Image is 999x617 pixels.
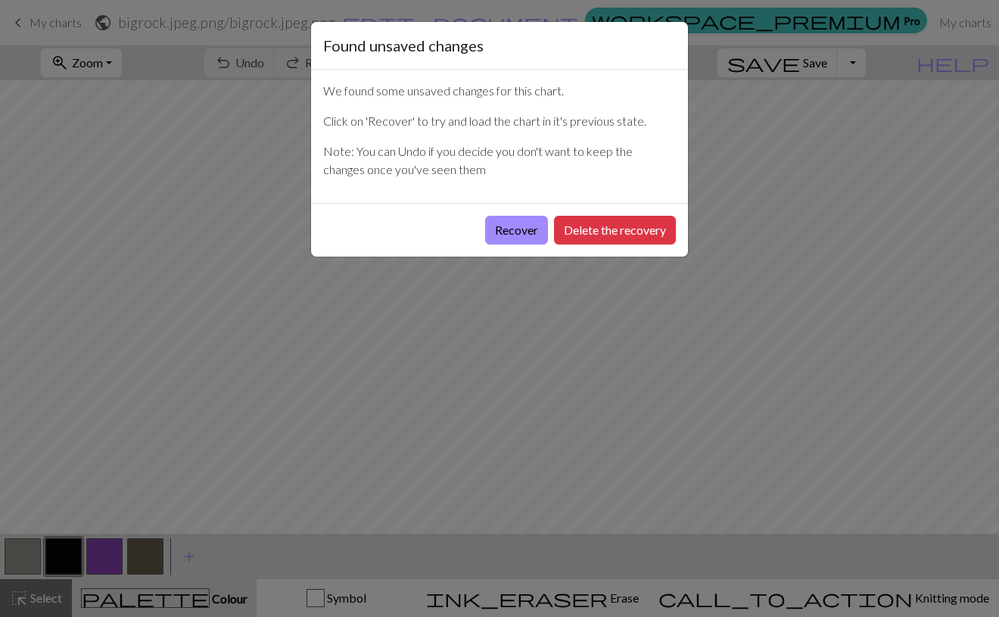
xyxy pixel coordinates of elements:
p: Note: You can Undo if you decide you don't want to keep the changes once you've seen them [323,142,676,179]
p: Click on 'Recover' to try and load the chart in it's previous state. [323,112,676,130]
h5: Found unsaved changes [323,34,484,57]
button: Delete the recovery [554,216,676,245]
button: Recover [485,216,548,245]
p: We found some unsaved changes for this chart. [323,82,676,100]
